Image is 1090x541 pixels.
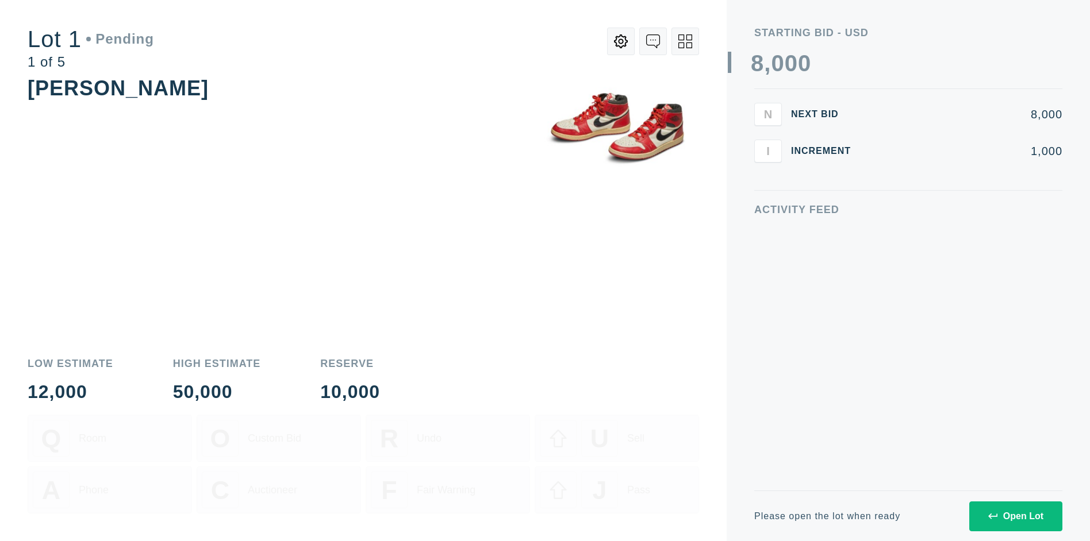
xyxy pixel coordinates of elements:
[869,145,1062,157] div: 1,000
[28,358,113,369] div: Low Estimate
[320,382,380,401] div: 10,000
[754,28,1062,38] div: Starting Bid - USD
[320,358,380,369] div: Reserve
[754,512,900,521] div: Please open the lot when ready
[798,52,811,75] div: 0
[766,144,770,157] span: I
[764,52,771,281] div: ,
[785,52,798,75] div: 0
[969,501,1062,531] button: Open Lot
[869,109,1062,120] div: 8,000
[28,76,209,100] div: [PERSON_NAME]
[754,103,782,126] button: N
[764,107,772,121] span: N
[28,28,154,51] div: Lot 1
[771,52,784,75] div: 0
[86,32,154,46] div: Pending
[988,511,1043,521] div: Open Lot
[754,140,782,163] button: I
[28,55,154,69] div: 1 of 5
[751,52,764,75] div: 8
[28,382,113,401] div: 12,000
[754,204,1062,215] div: Activity Feed
[173,358,261,369] div: High Estimate
[791,110,860,119] div: Next Bid
[791,146,860,156] div: Increment
[173,382,261,401] div: 50,000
